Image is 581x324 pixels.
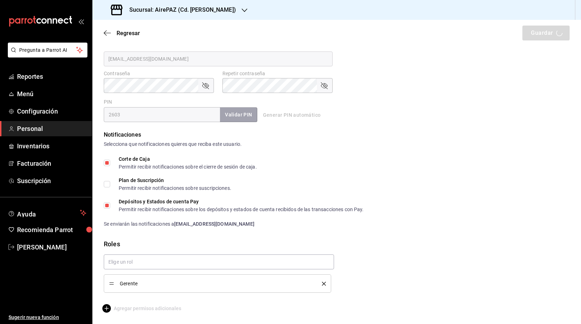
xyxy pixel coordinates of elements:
[17,106,86,116] span: Configuración
[104,131,570,139] div: Notificaciones
[17,242,86,252] span: [PERSON_NAME]
[119,207,364,212] div: Permitir recibir notificaciones sobre los depósitos y estados de cuenta recibidos de las transacc...
[104,71,214,76] label: Contraseña
[104,99,112,104] label: PIN
[222,71,333,76] label: Repetir contraseña
[104,239,570,249] div: Roles
[317,282,326,286] button: delete
[9,314,86,321] span: Sugerir nueva función
[17,209,77,217] span: Ayuda
[19,46,76,54] span: Pregunta a Parrot AI
[8,43,87,57] button: Pregunta a Parrot AI
[104,107,220,122] input: 3 a 6 dígitos
[104,141,570,148] div: Selecciona que notificaciones quieres que reciba este usuario.
[17,89,86,99] span: Menú
[78,18,84,24] button: open_drawer_menu
[17,176,86,186] span: Suscripción
[17,225,86,235] span: Recomienda Parrot
[17,141,86,151] span: Inventarios
[124,6,236,14] h3: Sucursal: AirePAZ (Cd. [PERSON_NAME])
[104,254,334,269] input: Elige un rol
[119,178,231,183] div: Plan de Suscripción
[119,186,231,191] div: Permitir recibir notificaciones sobre suscripciones.
[119,199,364,204] div: Depósitos y Estados de cuenta Pay
[119,156,257,161] div: Corte de Caja
[104,220,570,228] div: Se enviarán las notificaciones a
[117,30,140,37] span: Regresar
[5,51,87,59] a: Pregunta a Parrot AI
[119,164,257,169] div: Permitir recibir notificaciones sobre el cierre de sesión de caja.
[174,221,254,227] strong: [EMAIL_ADDRESS][DOMAIN_NAME]
[120,281,311,286] span: Gerente
[17,124,86,133] span: Personal
[17,72,86,81] span: Reportes
[104,30,140,37] button: Regresar
[17,159,86,168] span: Facturación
